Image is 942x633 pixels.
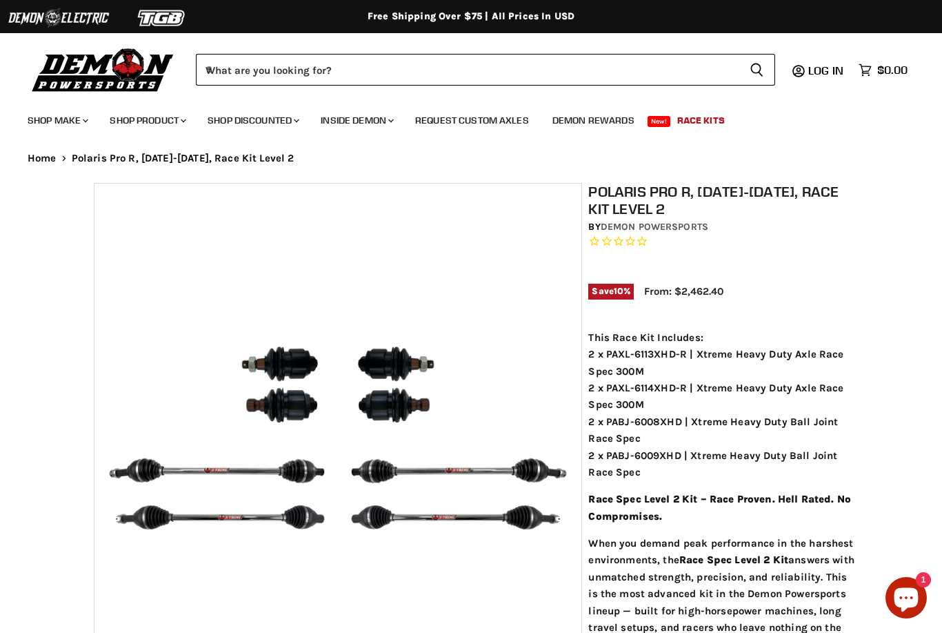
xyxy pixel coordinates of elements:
inbox-online-store-chat: Shopify online store chat [881,577,931,622]
span: New! [648,116,671,127]
button: Search [739,54,775,86]
a: Shop Discounted [197,106,308,135]
a: Shop Product [99,106,194,135]
a: Shop Make [17,106,97,135]
span: From: $2,462.40 [644,285,723,298]
img: Demon Powersports [28,45,179,94]
a: Request Custom Axles [405,106,539,135]
ul: Main menu [17,101,904,135]
span: Log in [808,64,843,77]
a: Inside Demon [310,106,402,135]
form: Product [196,54,775,86]
b: Race Spec Level 2 Kit [679,554,788,566]
a: Home [28,153,57,164]
input: When autocomplete results are available use up and down arrows to review and enter to select [196,54,739,86]
span: 10 [614,286,623,296]
span: Save % [588,284,634,299]
a: Demon Powersports [601,221,708,233]
div: by [588,220,854,235]
span: Polaris Pro R, [DATE]-[DATE], Race Kit Level 2 [72,153,294,164]
b: Race Spec Level 2 Kit – Race Proven. Hell Rated. No Compromises. [588,493,851,522]
div: 2 x PAXL-6113XHD-R | Xtreme Heavy Duty Axle Race Spec 300M 2 x PAXL-6114XHD-R | Xtreme Heavy Duty... [588,346,854,480]
a: Demon Rewards [542,106,645,135]
a: Race Kits [667,106,735,135]
span: $0.00 [877,64,908,77]
h1: Polaris Pro R, [DATE]-[DATE], Race Kit Level 2 [588,183,854,217]
div: This Race Kit Includes: [588,329,854,346]
img: Demon Electric Logo 2 [7,5,110,31]
a: Log in [802,64,852,77]
a: $0.00 [852,60,914,80]
span: Rated 0.0 out of 5 stars 0 reviews [588,235,854,249]
img: TGB Logo 2 [110,5,214,31]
